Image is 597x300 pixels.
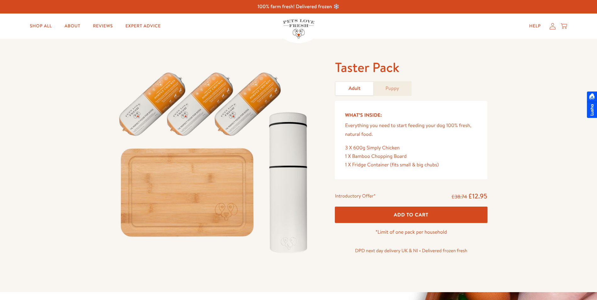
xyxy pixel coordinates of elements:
div: Introductory Offer* [335,192,375,201]
h5: What’s Inside: [345,111,477,119]
img: Pets Love Fresh [283,19,314,38]
p: *Limit of one pack per household [335,228,487,236]
h1: Taster Pack [335,59,487,76]
a: Reviews [88,20,118,32]
a: Shop All [25,20,57,32]
span: £12.95 [468,192,487,201]
div: 1 X Fridge Container (fits small & big chubs) [345,161,477,169]
a: Adult [335,82,373,95]
a: Help [524,20,546,32]
span: Add To Cart [394,211,429,218]
s: £38.74 [452,193,467,200]
img: Taster Pack - Adult [110,59,320,260]
button: Add To Cart [335,207,487,223]
span: 1 X Bamboo Chopping Board [345,153,407,160]
p: DPD next day delivery UK & NI • Delivered frozen fresh [335,247,487,255]
a: Puppy [373,82,411,95]
a: About [59,20,85,32]
a: Expert Advice [121,20,166,32]
div: 3 X 600g Simply Chicken [345,144,477,152]
p: Everything you need to start feeding your dog 100% fresh, natural food. [345,121,477,138]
